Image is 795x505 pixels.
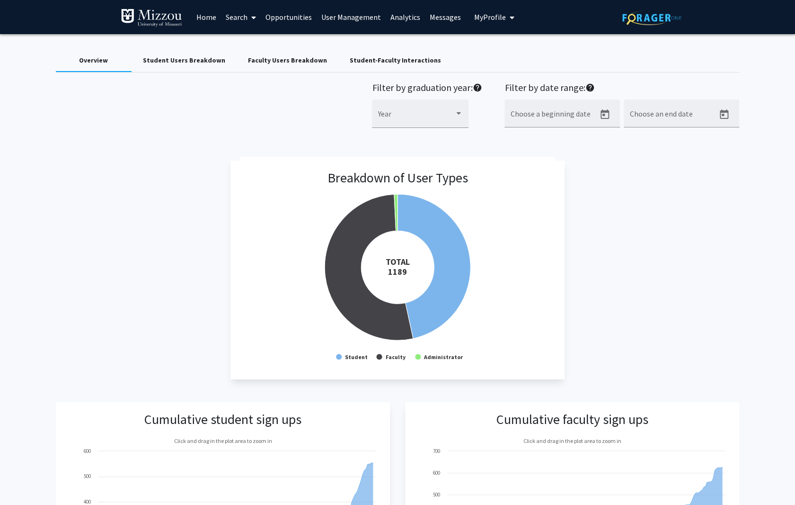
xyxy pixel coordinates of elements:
text: Faculty [385,353,406,361]
text: 600 [84,448,91,454]
div: Faculty Users Breakdown [248,55,327,65]
text: 500 [433,491,440,498]
h2: Filter by date range: [504,82,739,96]
img: ForagerOne Logo [622,10,681,25]
text: 700 [433,448,440,454]
text: Administrator [424,353,463,361]
a: Search [221,0,261,34]
iframe: Chat [7,462,40,498]
img: University of Missouri Logo [121,9,182,27]
div: Student-Faculty Interactions [350,55,441,65]
text: 400 [84,498,91,505]
a: User Management [317,0,386,34]
mat-icon: help [472,82,482,93]
mat-icon: help [585,82,594,93]
text: Click and drag in the plot area to zoom in [523,437,621,444]
a: Analytics [386,0,425,34]
text: 500 [84,473,91,479]
text: Click and drag in the plot area to zoom in [174,437,272,444]
a: Opportunities [261,0,317,34]
h2: Filter by graduation year: [372,82,482,96]
div: Overview [79,55,108,65]
a: Messages [425,0,466,34]
h3: Cumulative faculty sign ups [496,412,648,428]
button: Open calendar [715,105,733,124]
span: My Profile [474,12,506,22]
button: Open calendar [595,105,614,124]
tspan: TOTAL 1189 [386,256,410,277]
a: Home [192,0,221,34]
text: 600 [433,469,440,476]
h3: Cumulative student sign ups [144,412,301,428]
div: Student Users Breakdown [143,55,225,65]
h3: Breakdown of User Types [327,170,468,186]
text: Student [345,353,368,361]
